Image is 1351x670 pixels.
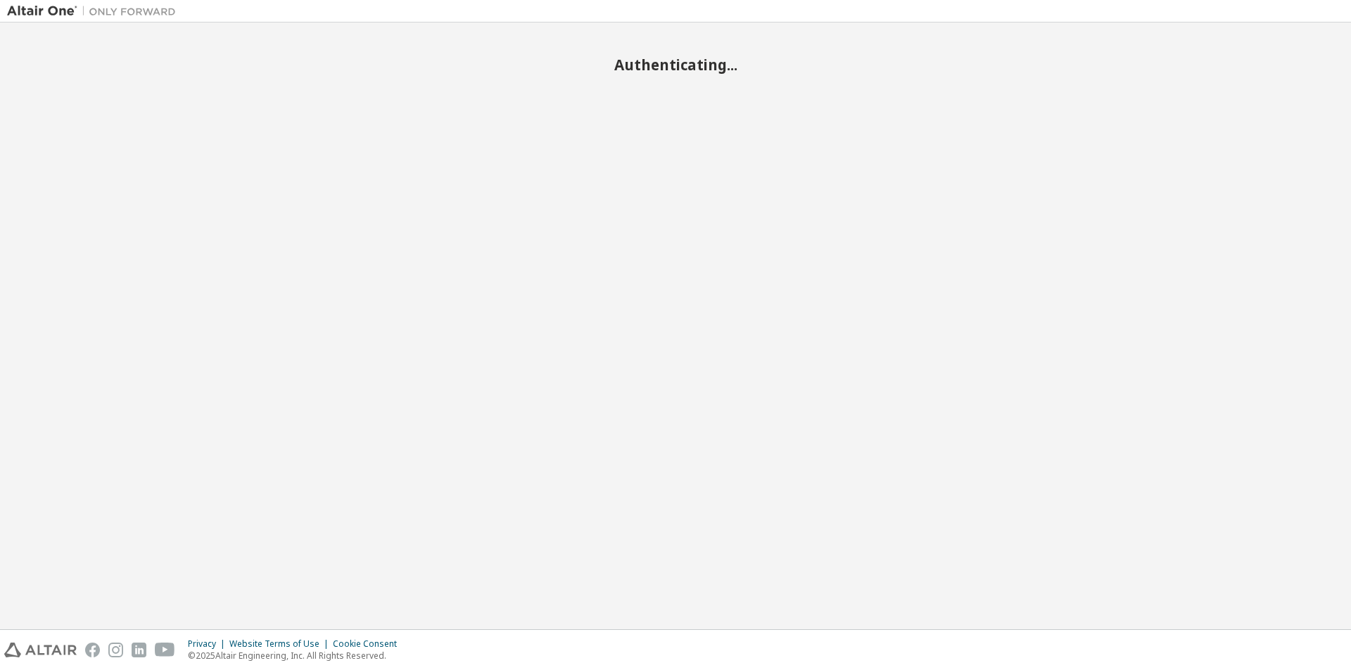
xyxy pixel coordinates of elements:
[132,643,146,657] img: linkedin.svg
[85,643,100,657] img: facebook.svg
[4,643,77,657] img: altair_logo.svg
[108,643,123,657] img: instagram.svg
[333,638,405,650] div: Cookie Consent
[188,638,229,650] div: Privacy
[155,643,175,657] img: youtube.svg
[188,650,405,662] p: © 2025 Altair Engineering, Inc. All Rights Reserved.
[229,638,333,650] div: Website Terms of Use
[7,4,183,18] img: Altair One
[7,56,1344,74] h2: Authenticating...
